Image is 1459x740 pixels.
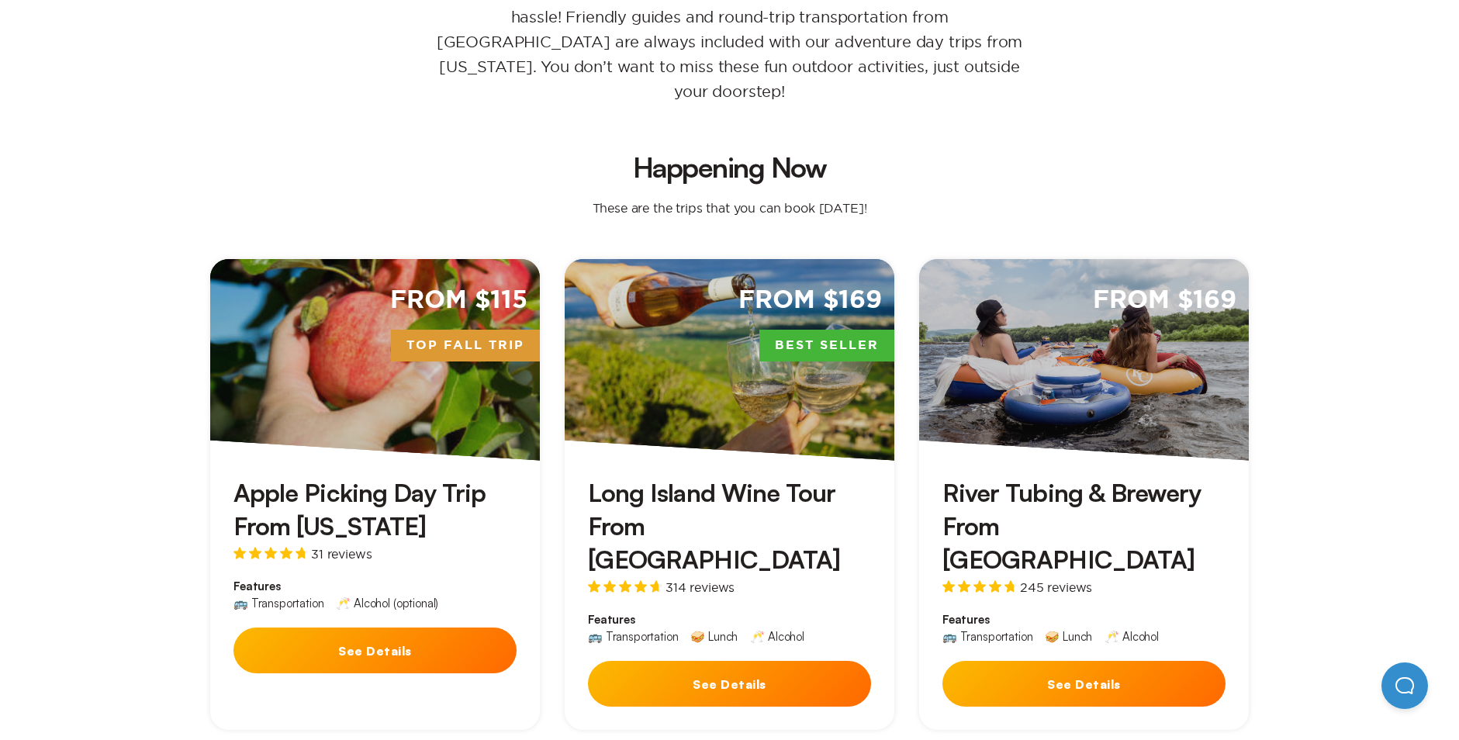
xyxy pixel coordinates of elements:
[919,259,1249,731] a: From $169River Tubing & Brewery From [GEOGRAPHIC_DATA]245 reviewsFeatures🚌 Transportation🥪 Lunch🥂...
[588,631,678,642] div: 🚌 Transportation
[942,661,1226,707] button: See Details
[390,284,527,317] span: From $115
[690,631,738,642] div: 🥪 Lunch
[1105,631,1159,642] div: 🥂 Alcohol
[942,631,1032,642] div: 🚌 Transportation
[233,628,517,673] button: See Details
[195,154,1264,182] h2: Happening Now
[1020,581,1092,593] span: 245 reviews
[666,581,735,593] span: 314 reviews
[311,548,372,560] span: 31 reviews
[1045,631,1092,642] div: 🥪 Lunch
[577,200,883,216] p: These are the trips that you can book [DATE]!
[210,259,540,731] a: From $115Top Fall TripApple Picking Day Trip From [US_STATE]31 reviewsFeatures🚌 Transportation🥂 A...
[391,330,540,362] span: Top Fall Trip
[336,597,438,609] div: 🥂 Alcohol (optional)
[942,612,1226,628] span: Features
[759,330,894,362] span: Best Seller
[588,612,871,628] span: Features
[565,259,894,731] a: From $169Best SellerLong Island Wine Tour From [GEOGRAPHIC_DATA]314 reviewsFeatures🚌 Transportati...
[588,476,871,577] h3: Long Island Wine Tour From [GEOGRAPHIC_DATA]
[233,579,517,594] span: Features
[233,476,517,543] h3: Apple Picking Day Trip From [US_STATE]
[738,284,882,317] span: From $169
[750,631,804,642] div: 🥂 Alcohol
[1093,284,1236,317] span: From $169
[1381,662,1428,709] iframe: Help Scout Beacon - Open
[233,597,323,609] div: 🚌 Transportation
[942,476,1226,577] h3: River Tubing & Brewery From [GEOGRAPHIC_DATA]
[588,661,871,707] button: See Details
